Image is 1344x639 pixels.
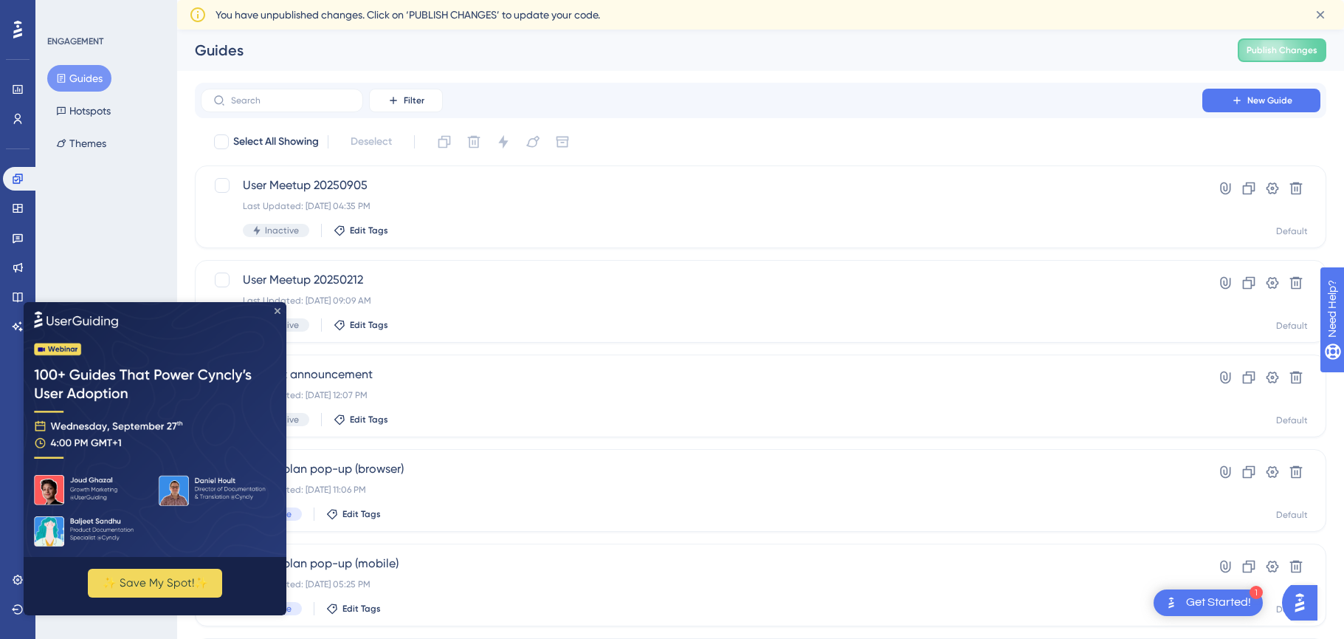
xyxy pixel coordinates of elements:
[243,295,1160,307] div: Last Updated: [DATE] 09:09 AM
[1154,590,1263,616] div: Open Get Started! checklist, remaining modules: 1
[334,319,388,331] button: Edit Tags
[326,508,381,520] button: Edit Tags
[243,555,1160,573] span: Starter plan pop-up (mobile)
[1162,594,1180,612] img: launcher-image-alternative-text
[243,271,1160,289] span: User Meetup 20250212
[350,225,388,236] span: Edit Tags
[243,200,1160,212] div: Last Updated: [DATE] 04:35 PM
[243,366,1160,383] span: Incident announcement
[334,414,388,426] button: Edit Tags
[369,89,443,112] button: Filter
[1276,414,1308,426] div: Default
[243,484,1160,496] div: Last Updated: [DATE] 11:06 PM
[233,133,319,151] span: Select All Showing
[1202,89,1320,112] button: New Guide
[326,603,381,615] button: Edit Tags
[1276,509,1308,521] div: Default
[342,508,381,520] span: Edit Tags
[1250,586,1263,599] div: 1
[47,98,120,124] button: Hotspots
[64,267,199,295] button: ✨ Save My Spot!✨
[265,225,299,236] span: Inactive
[1247,95,1292,106] span: New Guide
[334,225,388,236] button: Edit Tags
[350,319,388,331] span: Edit Tags
[35,4,92,21] span: Need Help?
[47,130,115,157] button: Themes
[47,35,103,47] div: ENGAGEMENT
[216,6,600,24] span: You have unpublished changes. Click on ‘PUBLISH CHANGES’ to update your code.
[1276,320,1308,332] div: Default
[243,578,1160,590] div: Last Updated: [DATE] 05:25 PM
[231,95,351,106] input: Search
[1186,595,1251,611] div: Get Started!
[350,414,388,426] span: Edit Tags
[251,6,257,12] div: Close Preview
[195,40,1201,61] div: Guides
[243,389,1160,401] div: Last Updated: [DATE] 12:07 PM
[1276,225,1308,237] div: Default
[404,95,424,106] span: Filter
[47,65,111,92] button: Guides
[342,603,381,615] span: Edit Tags
[1276,604,1308,615] div: Default
[1238,38,1326,62] button: Publish Changes
[337,129,405,155] button: Deselect
[243,460,1160,478] span: Starter plan pop-up (browser)
[1282,581,1326,625] iframe: UserGuiding AI Assistant Launcher
[351,133,392,151] span: Deselect
[243,177,1160,194] span: User Meetup 20250905
[1247,44,1317,56] span: Publish Changes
